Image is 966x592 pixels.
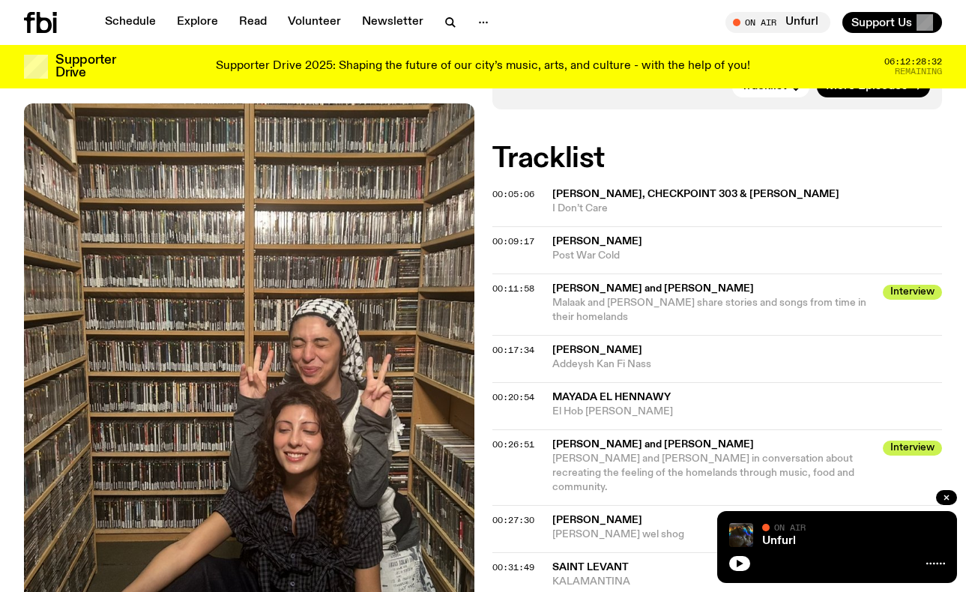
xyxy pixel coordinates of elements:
[552,438,875,452] span: [PERSON_NAME] and [PERSON_NAME]
[552,282,875,296] span: [PERSON_NAME] and [PERSON_NAME]
[762,535,796,547] a: Unfurl
[883,441,942,456] span: Interview
[552,515,642,525] span: [PERSON_NAME]
[774,522,806,532] span: On Air
[492,346,534,354] button: 00:17:34
[492,438,534,450] span: 00:26:51
[492,516,534,525] button: 00:27:30
[552,562,629,573] span: Saint Levant
[492,441,534,449] button: 00:26:51
[96,12,165,33] a: Schedule
[216,60,750,73] p: Supporter Drive 2025: Shaping the future of our city’s music, arts, and culture - with the help o...
[492,145,943,172] h2: Tracklist
[725,12,830,33] button: On AirUnfurl
[492,514,534,526] span: 00:27:30
[552,405,943,419] span: El Hob [PERSON_NAME]
[552,189,839,199] span: [PERSON_NAME], Checkpoint 303 & [PERSON_NAME]
[492,188,534,200] span: 00:05:06
[552,357,943,372] span: Addeysh Kan Fi Nass
[492,190,534,199] button: 00:05:06
[552,236,642,247] span: [PERSON_NAME]
[492,344,534,356] span: 00:17:34
[729,523,753,547] img: A piece of fabric is pierced by sewing pins with different coloured heads, a rainbow light is cas...
[884,58,942,66] span: 06:12:28:32
[279,12,350,33] a: Volunteer
[492,283,534,295] span: 00:11:58
[492,235,534,247] span: 00:09:17
[492,285,534,293] button: 00:11:58
[353,12,432,33] a: Newsletter
[492,564,534,572] button: 00:31:49
[492,391,534,403] span: 00:20:54
[552,453,854,492] span: [PERSON_NAME] and [PERSON_NAME] in conversation about recreating the feeling of the homelands thr...
[552,249,943,263] span: Post War Cold
[552,575,943,589] span: KALAMANTINA
[492,238,534,246] button: 00:09:17
[883,285,942,300] span: Interview
[552,345,642,355] span: [PERSON_NAME]
[552,528,943,542] span: [PERSON_NAME] wel shog
[842,12,942,33] button: Support Us
[552,297,866,322] span: Malaak and [PERSON_NAME] share stories and songs from time in their homelands
[552,202,943,216] span: I Don’t Care
[851,16,912,29] span: Support Us
[230,12,276,33] a: Read
[895,67,942,76] span: Remaining
[552,392,671,402] span: Mayada El Hennawy
[55,54,115,79] h3: Supporter Drive
[492,561,534,573] span: 00:31:49
[168,12,227,33] a: Explore
[492,393,534,402] button: 00:20:54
